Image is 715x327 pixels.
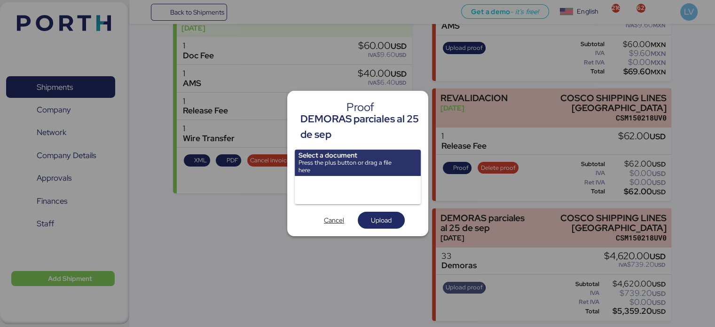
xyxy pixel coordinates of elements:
[300,103,421,112] div: Proof
[311,212,358,229] button: Cancel
[371,215,392,226] span: Upload
[358,212,405,229] button: Upload
[324,215,344,226] span: Cancel
[300,112,421,142] div: DEMORAS parciales al 25 de sep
